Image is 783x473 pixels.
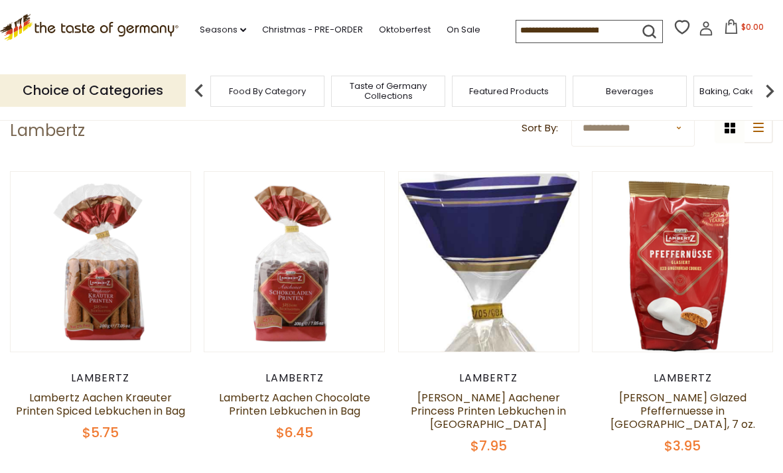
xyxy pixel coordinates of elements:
a: Taste of Germany Collections [335,81,441,101]
a: Beverages [606,86,654,96]
div: Lambertz [592,372,773,385]
img: previous arrow [186,78,212,104]
img: Lambertz [204,172,384,352]
a: [PERSON_NAME] Glazed Pfeffernuesse in [GEOGRAPHIC_DATA], 7 oz. [610,390,755,432]
label: Sort By: [522,120,558,137]
span: $6.45 [276,423,313,442]
div: Lambertz [398,372,579,385]
a: [PERSON_NAME] Aachener Princess Printen Lebkuchen in [GEOGRAPHIC_DATA] [411,390,566,432]
img: Lambertz [11,172,190,352]
span: $0.00 [741,21,764,33]
div: Lambertz [204,372,385,385]
a: Christmas - PRE-ORDER [262,23,363,37]
h1: Lambertz [10,121,85,141]
a: Lambertz Aachen Kraeuter Printen Spiced Lebkuchen in Bag [16,390,185,419]
a: Food By Category [229,86,306,96]
div: Lambertz [10,372,191,385]
a: Seasons [200,23,246,37]
img: Lambertz [593,172,772,352]
a: On Sale [447,23,480,37]
img: next arrow [756,78,783,104]
button: $0.00 [716,19,772,39]
a: Oktoberfest [379,23,431,37]
a: Featured Products [469,86,549,96]
span: $5.75 [82,423,119,442]
a: Lambertz Aachen Chocolate Printen Lebkuchen in Bag [219,390,370,419]
span: $3.95 [664,437,701,455]
span: $7.95 [470,437,507,455]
